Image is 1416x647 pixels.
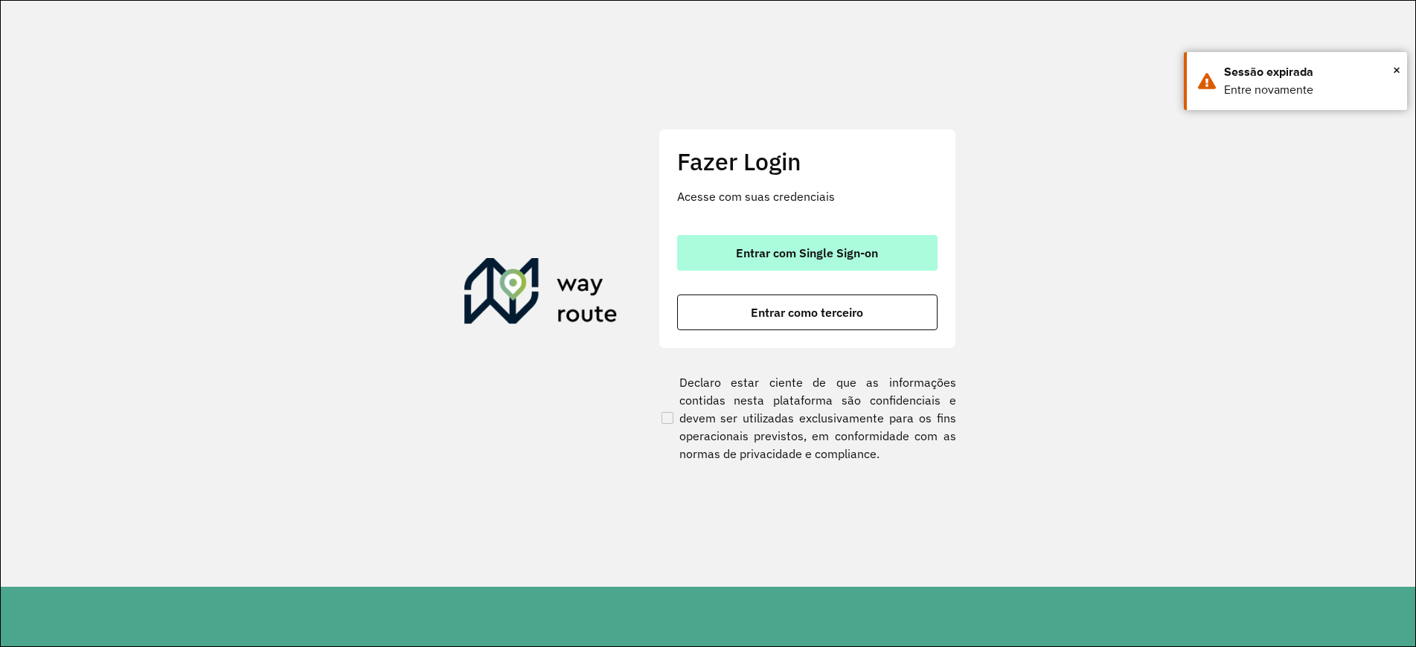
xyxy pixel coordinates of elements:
[659,373,956,463] label: Declaro estar ciente de que as informações contidas nesta plataforma são confidenciais e devem se...
[751,306,863,318] span: Entrar como terceiro
[1393,59,1400,81] button: Close
[1224,63,1396,81] div: Sessão expirada
[677,294,938,330] button: button
[677,235,938,271] button: button
[736,247,878,259] span: Entrar com Single Sign-on
[464,258,618,329] img: Roteirizador AmbevTech
[677,187,938,205] p: Acesse com suas credenciais
[1224,81,1396,99] div: Entre novamente
[1393,59,1400,81] span: ×
[677,147,938,176] h2: Fazer Login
